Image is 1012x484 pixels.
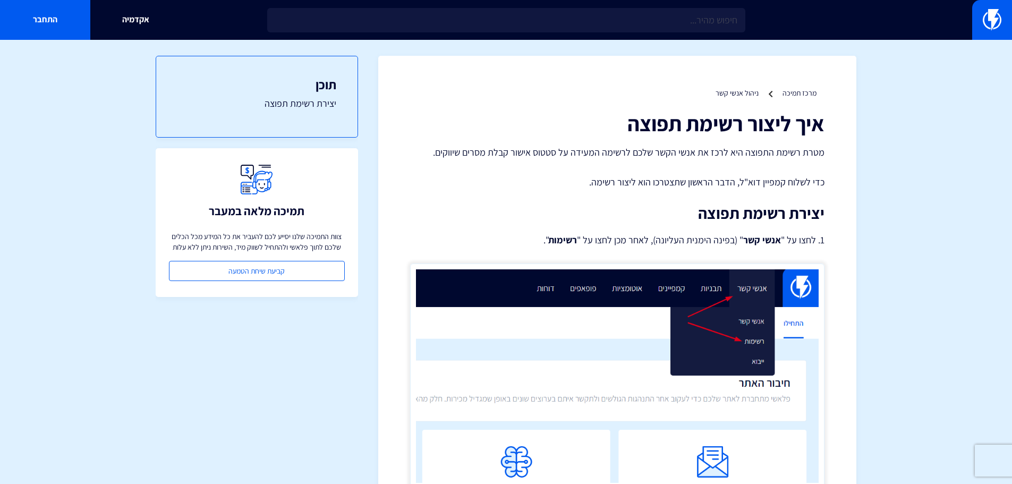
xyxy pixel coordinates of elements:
a: ניהול אנשי קשר [716,88,759,98]
p: 1. לחצו על " " (בפינה הימנית העליונה), לאחר מכן לחצו על " ". [410,233,824,248]
input: חיפוש מהיר... [267,8,745,32]
a: קביעת שיחת הטמעה [169,261,345,281]
a: מרכז תמיכה [783,88,817,98]
h2: יצירת רשימת תפוצה [410,205,824,222]
strong: אנשי קשר [743,234,781,246]
p: כדי לשלוח קמפיין דוא"ל, הדבר הראשון שתצטרכו הוא ליצור רשימה. [410,175,824,189]
h3: תמיכה מלאה במעבר [209,205,304,217]
p: מטרת רשימת התפוצה היא לרכז את אנשי הקשר שלכם לרשימה המעידה על סטטוס אישור קבלת מסרים שיווקים. [410,146,824,159]
p: צוות התמיכה שלנו יסייע לכם להעביר את כל המידע מכל הכלים שלכם לתוך פלאשי ולהתחיל לשווק מיד, השירות... [169,231,345,252]
a: יצירת רשימת תפוצה [177,97,336,111]
h1: איך ליצור רשימת תפוצה [410,112,824,135]
h3: תוכן [177,78,336,91]
strong: רשימות [548,234,577,246]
